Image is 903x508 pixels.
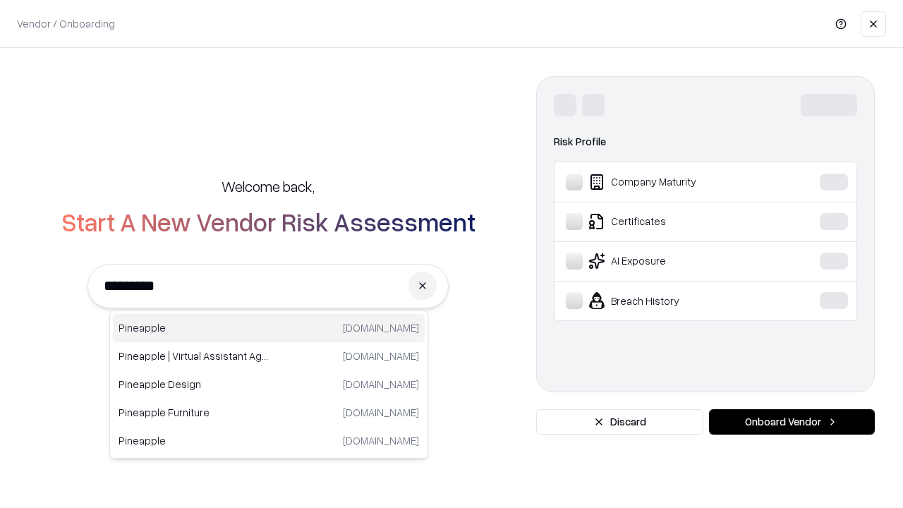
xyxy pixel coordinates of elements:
[566,174,777,190] div: Company Maturity
[61,207,475,236] h2: Start A New Vendor Risk Assessment
[119,349,269,363] p: Pineapple | Virtual Assistant Agency
[343,405,419,420] p: [DOMAIN_NAME]
[343,433,419,448] p: [DOMAIN_NAME]
[109,310,428,459] div: Suggestions
[566,292,777,309] div: Breach History
[343,377,419,392] p: [DOMAIN_NAME]
[554,133,857,150] div: Risk Profile
[343,349,419,363] p: [DOMAIN_NAME]
[119,405,269,420] p: Pineapple Furniture
[536,409,703,435] button: Discard
[119,320,269,335] p: Pineapple
[119,377,269,392] p: Pineapple Design
[17,16,115,31] p: Vendor / Onboarding
[566,253,777,270] div: AI Exposure
[566,213,777,230] div: Certificates
[709,409,875,435] button: Onboard Vendor
[343,320,419,335] p: [DOMAIN_NAME]
[119,433,269,448] p: Pineapple
[222,176,315,196] h5: Welcome back,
